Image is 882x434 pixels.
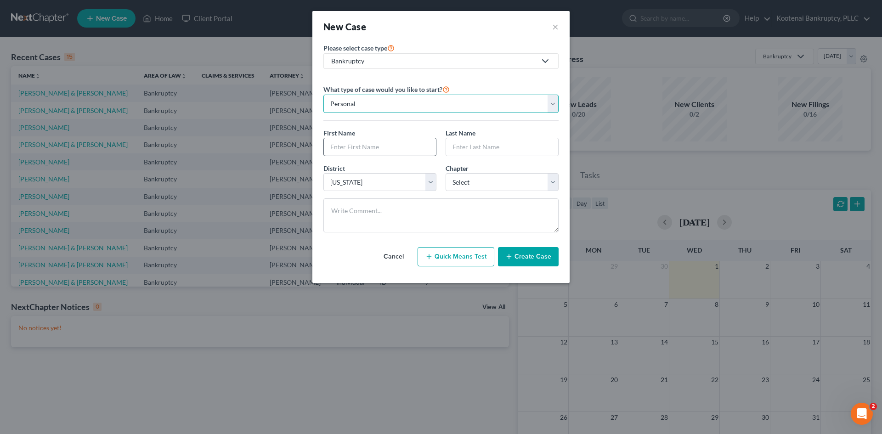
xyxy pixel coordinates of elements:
div: Bankruptcy [331,56,536,66]
iframe: Intercom live chat [851,403,873,425]
button: Create Case [498,247,559,266]
span: 2 [870,403,877,410]
input: Enter First Name [324,138,436,156]
span: First Name [323,129,355,137]
span: District [323,164,345,172]
span: Chapter [446,164,469,172]
span: Last Name [446,129,475,137]
strong: New Case [323,21,366,32]
button: Quick Means Test [418,247,494,266]
label: What type of case would you like to start? [323,84,450,95]
button: × [552,20,559,33]
span: Please select case type [323,44,387,52]
input: Enter Last Name [446,138,558,156]
button: Cancel [373,248,414,266]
